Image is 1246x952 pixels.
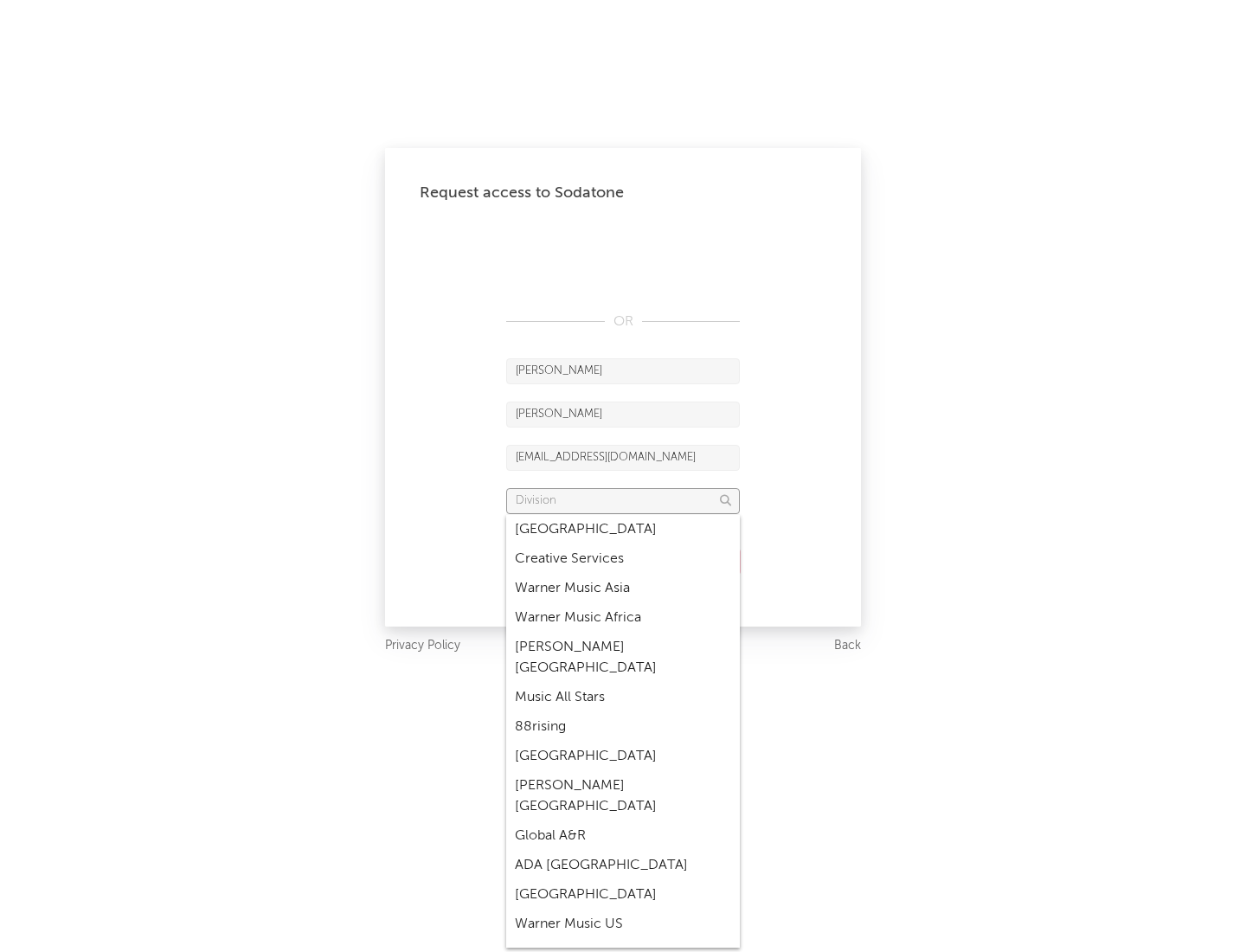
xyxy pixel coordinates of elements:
[506,312,740,332] div: OR
[834,635,861,657] a: Back
[506,910,740,939] div: Warner Music US
[506,771,740,821] div: [PERSON_NAME] [GEOGRAPHIC_DATA]
[506,445,740,471] input: Email
[506,515,740,544] div: [GEOGRAPHIC_DATA]
[506,574,740,603] div: Warner Music Asia
[506,880,740,910] div: [GEOGRAPHIC_DATA]
[506,402,740,428] input: Last Name
[506,544,740,574] div: Creative Services
[506,488,740,514] input: Division
[420,183,826,203] div: Request access to Sodatone
[506,633,740,683] div: [PERSON_NAME] [GEOGRAPHIC_DATA]
[506,851,740,880] div: ADA [GEOGRAPHIC_DATA]
[506,821,740,851] div: Global A&R
[506,683,740,712] div: Music All Stars
[506,358,740,384] input: First Name
[506,603,740,633] div: Warner Music Africa
[385,635,460,657] a: Privacy Policy
[506,712,740,742] div: 88rising
[506,742,740,771] div: [GEOGRAPHIC_DATA]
